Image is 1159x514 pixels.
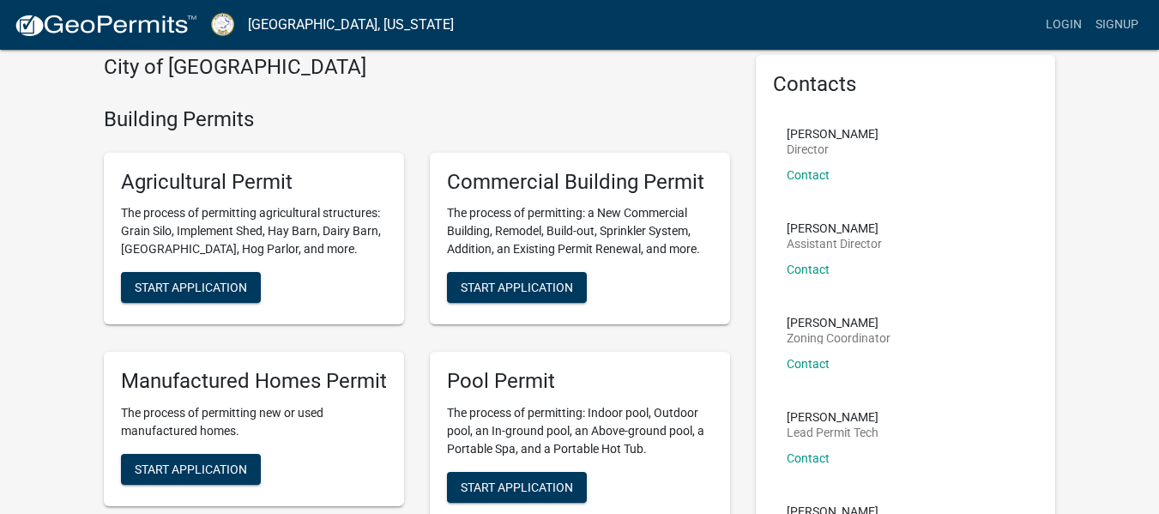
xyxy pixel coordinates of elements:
[121,454,261,485] button: Start Application
[121,170,387,195] h5: Agricultural Permit
[787,222,882,234] p: [PERSON_NAME]
[787,451,830,465] a: Contact
[121,204,387,258] p: The process of permitting agricultural structures: Grain Silo, Implement Shed, Hay Barn, Dairy Ba...
[787,128,878,140] p: [PERSON_NAME]
[447,204,713,258] p: The process of permitting: a New Commercial Building, Remodel, Build-out, Sprinkler System, Addit...
[135,281,247,294] span: Start Application
[447,404,713,458] p: The process of permitting: Indoor pool, Outdoor pool, an In-ground pool, an Above-ground pool, a ...
[461,481,573,494] span: Start Application
[787,357,830,371] a: Contact
[447,170,713,195] h5: Commercial Building Permit
[787,143,878,155] p: Director
[447,272,587,303] button: Start Application
[121,369,387,394] h5: Manufactured Homes Permit
[1039,9,1089,41] a: Login
[104,107,730,132] h4: Building Permits
[135,463,247,476] span: Start Application
[787,238,882,250] p: Assistant Director
[787,332,890,344] p: Zoning Coordinator
[773,72,1039,97] h5: Contacts
[787,263,830,276] a: Contact
[787,168,830,182] a: Contact
[121,272,261,303] button: Start Application
[447,369,713,394] h5: Pool Permit
[248,10,454,39] a: [GEOGRAPHIC_DATA], [US_STATE]
[121,404,387,440] p: The process of permitting new or used manufactured homes.
[104,55,730,80] h4: City of [GEOGRAPHIC_DATA]
[787,411,878,423] p: [PERSON_NAME]
[787,317,890,329] p: [PERSON_NAME]
[787,426,878,438] p: Lead Permit Tech
[447,472,587,503] button: Start Application
[461,281,573,294] span: Start Application
[1089,9,1145,41] a: Signup
[211,13,234,36] img: Putnam County, Georgia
